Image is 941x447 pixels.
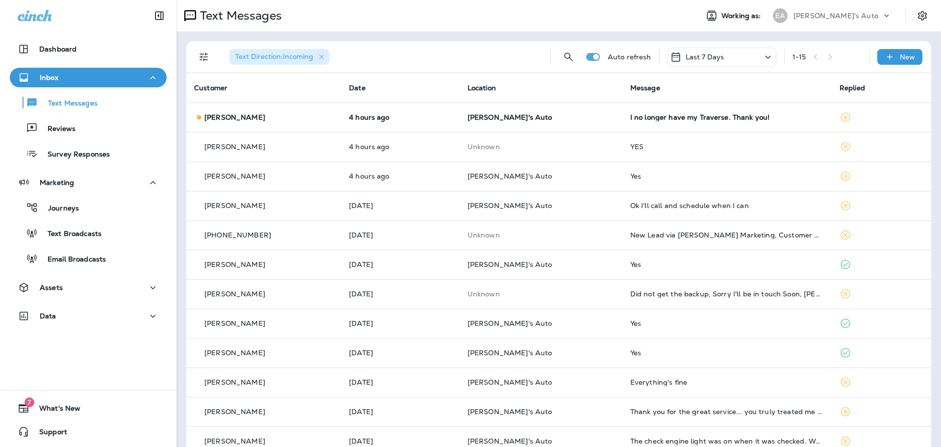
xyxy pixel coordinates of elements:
div: Yes [630,349,824,357]
p: [PERSON_NAME] [204,378,265,386]
p: Journeys [38,204,79,213]
p: [PERSON_NAME] [204,319,265,327]
button: 7What's New [10,398,167,418]
button: Filters [194,47,214,67]
span: [PERSON_NAME]'s Auto [468,407,552,416]
button: Text Broadcasts [10,223,167,243]
p: [PERSON_NAME] [204,172,265,180]
p: [PERSON_NAME] [204,261,265,268]
span: What's New [29,404,80,416]
div: Did not get the backup, Sorry I'll be in touch Soon, Dan Szymanski. [630,290,824,298]
button: Data [10,306,167,326]
button: Inbox [10,68,167,87]
p: Auto refresh [608,53,651,61]
p: Oct 7, 2025 12:25 PM [349,202,452,210]
div: 1 - 15 [792,53,806,61]
span: [PERSON_NAME]'s Auto [468,319,552,328]
p: [PERSON_NAME] [204,143,265,151]
p: Data [40,312,56,320]
div: Ok I'll call and schedule when I can [630,202,824,210]
p: [PERSON_NAME] [204,202,265,210]
p: [PERSON_NAME] [204,290,265,298]
span: [PERSON_NAME]'s Auto [468,201,552,210]
p: Oct 3, 2025 01:07 PM [349,378,452,386]
div: Yes [630,172,824,180]
div: YES [630,143,824,151]
span: Working as: [721,12,763,20]
div: Everything's fine [630,378,824,386]
span: Text Direction : Incoming [235,52,313,61]
div: The check engine light was on when it was checked. We were told there was no reason for it to be ... [630,437,824,445]
p: Oct 6, 2025 11:14 AM [349,261,452,268]
p: Oct 8, 2025 11:29 AM [349,113,452,121]
p: Oct 6, 2025 08:44 AM [349,290,452,298]
div: Text Direction:Incoming [229,49,329,65]
button: Text Messages [10,92,167,113]
p: Inbox [40,74,58,81]
button: Support [10,422,167,442]
button: Search Messages [559,47,578,67]
p: Oct 8, 2025 11:11 AM [349,172,452,180]
p: [PERSON_NAME]'s Auto [793,12,878,20]
button: Marketing [10,173,167,192]
div: EA [773,8,788,23]
div: New Lead via Merrick Marketing, Customer Name: Henry, Contact info: Masked phone number available... [630,231,824,239]
span: Location [468,83,496,92]
button: Collapse Sidebar [146,6,173,26]
p: Oct 1, 2025 05:40 PM [349,408,452,416]
p: [PERSON_NAME] [204,349,265,357]
span: [PERSON_NAME]'s Auto [468,378,552,387]
button: Dashboard [10,39,167,59]
p: Oct 7, 2025 11:51 AM [349,231,452,239]
p: Oct 5, 2025 03:41 PM [349,319,452,327]
p: Oct 5, 2025 11:11 AM [349,349,452,357]
p: Reviews [38,125,75,134]
span: Message [630,83,660,92]
p: [PERSON_NAME] [204,408,265,416]
div: Yes [630,319,824,327]
p: [PERSON_NAME] [204,113,265,121]
span: Customer [194,83,227,92]
button: Settings [914,7,931,25]
p: Assets [40,284,63,291]
span: Replied [840,83,865,92]
p: [PERSON_NAME] [204,437,265,445]
p: Marketing [40,179,74,186]
p: Survey Responses [38,150,110,159]
p: New [900,53,915,61]
button: Reviews [10,118,167,138]
button: Survey Responses [10,143,167,164]
p: Email Broadcasts [38,255,106,264]
p: Last 7 Days [686,53,724,61]
p: Text Messages [196,8,282,23]
p: Oct 8, 2025 11:14 AM [349,143,452,151]
span: Date [349,83,366,92]
p: Dashboard [39,45,76,53]
button: Assets [10,278,167,297]
p: Oct 1, 2025 04:53 PM [349,437,452,445]
span: [PERSON_NAME]'s Auto [468,113,552,122]
span: [PERSON_NAME]'s Auto [468,437,552,446]
span: [PERSON_NAME]'s Auto [468,172,552,181]
p: Text Broadcasts [38,230,101,239]
p: This customer does not have a last location and the phone number they messaged is not assigned to... [468,143,615,151]
p: This customer does not have a last location and the phone number they messaged is not assigned to... [468,231,615,239]
button: Email Broadcasts [10,248,167,269]
span: [PERSON_NAME]'s Auto [468,260,552,269]
p: [PHONE_NUMBER] [204,231,271,239]
button: Journeys [10,197,167,218]
p: Text Messages [38,99,98,108]
div: Yes [630,261,824,268]
div: Thank you for the great service... you truly treated me well..... also please thank Kylie for her... [630,408,824,416]
div: I no longer have my Traverse. Thank you! [630,113,824,121]
span: Support [29,428,67,440]
span: [PERSON_NAME]'s Auto [468,348,552,357]
span: 7 [25,397,34,407]
p: This customer does not have a last location and the phone number they messaged is not assigned to... [468,290,615,298]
